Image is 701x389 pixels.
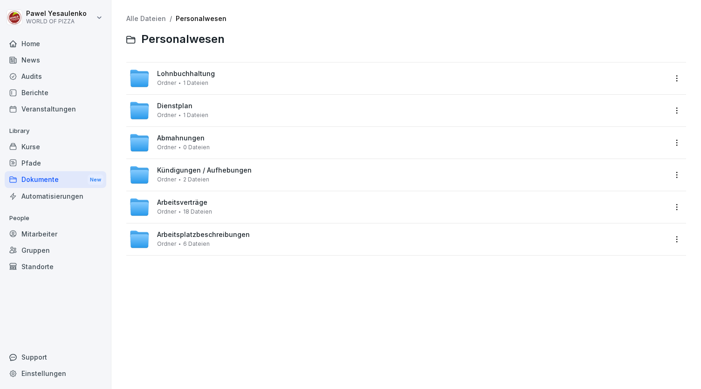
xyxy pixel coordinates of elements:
[129,229,667,250] a: ArbeitsplatzbeschreibungenOrdner6 Dateien
[183,144,210,151] span: 0 Dateien
[5,84,106,101] a: Berichte
[129,68,667,89] a: LohnbuchhaltungOrdner1 Dateien
[5,258,106,275] a: Standorte
[183,208,212,215] span: 18 Dateien
[129,197,667,217] a: ArbeitsverträgeOrdner18 Dateien
[157,144,176,151] span: Ordner
[5,68,106,84] a: Audits
[5,139,106,155] a: Kurse
[157,134,205,142] span: Abmahnungen
[141,33,225,46] span: Personalwesen
[5,52,106,68] a: News
[5,211,106,226] p: People
[5,171,106,188] a: DokumenteNew
[5,155,106,171] a: Pfade
[170,15,172,23] span: /
[157,102,192,110] span: Dienstplan
[5,349,106,365] div: Support
[183,241,210,247] span: 6 Dateien
[157,199,207,207] span: Arbeitsverträge
[157,80,176,86] span: Ordner
[157,112,176,118] span: Ordner
[157,167,252,174] span: Kündigungen / Aufhebungen
[5,226,106,242] a: Mitarbeiter
[176,14,227,22] a: Personalwesen
[157,70,215,78] span: Lohnbuchhaltung
[5,242,106,258] a: Gruppen
[129,132,667,153] a: AbmahnungenOrdner0 Dateien
[5,124,106,139] p: Library
[129,165,667,185] a: Kündigungen / AufhebungenOrdner2 Dateien
[157,231,250,239] span: Arbeitsplatzbeschreibungen
[183,176,209,183] span: 2 Dateien
[157,176,176,183] span: Ordner
[88,174,103,185] div: New
[183,112,208,118] span: 1 Dateien
[26,18,87,25] p: WORLD OF PIZZA
[5,365,106,382] a: Einstellungen
[126,14,166,22] a: Alle Dateien
[129,100,667,121] a: DienstplanOrdner1 Dateien
[5,188,106,204] a: Automatisierungen
[5,101,106,117] a: Veranstaltungen
[157,241,176,247] span: Ordner
[26,10,87,18] p: Pawel Yesaulenko
[5,35,106,52] a: Home
[157,208,176,215] span: Ordner
[183,80,208,86] span: 1 Dateien
[5,171,106,188] div: Dokumente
